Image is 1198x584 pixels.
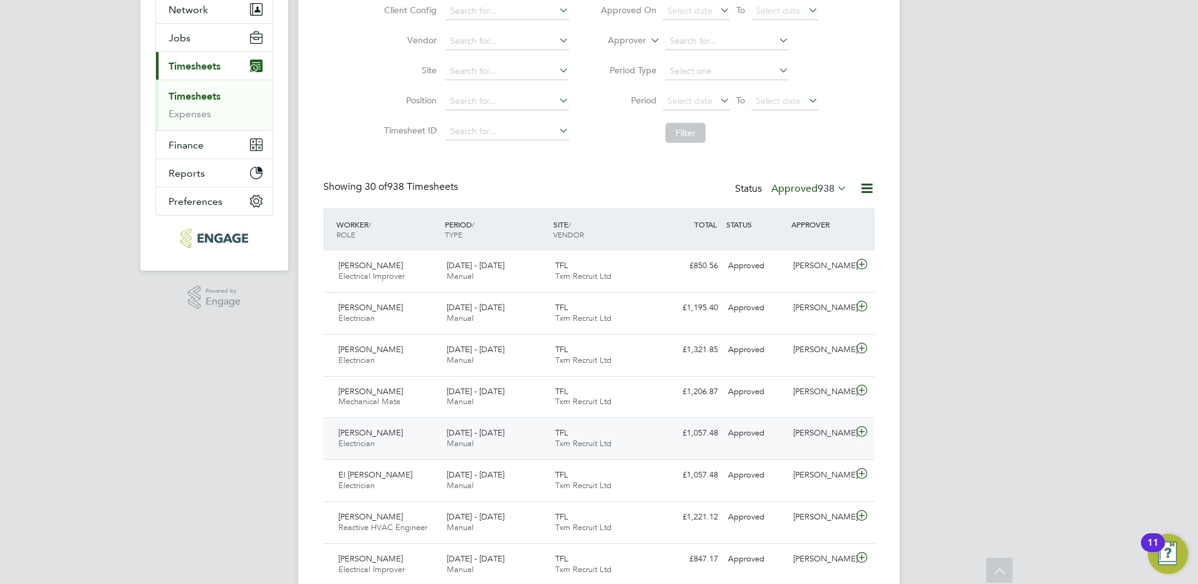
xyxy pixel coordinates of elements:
[338,344,403,355] span: [PERSON_NAME]
[206,286,241,296] span: Powered by
[180,228,247,248] img: txmrecruit-logo-retina.png
[667,5,712,16] span: Select date
[658,340,723,360] div: £1,321.85
[555,260,568,271] span: TFL
[658,465,723,486] div: £1,057.48
[732,92,749,108] span: To
[600,4,657,16] label: Approved On
[447,386,504,397] span: [DATE] - [DATE]
[380,34,437,46] label: Vendor
[447,511,504,522] span: [DATE] - [DATE]
[338,480,375,491] span: Electrician
[445,33,569,50] input: Search for...
[156,52,273,80] button: Timesheets
[667,95,712,107] span: Select date
[555,271,612,281] span: Txm Recruit Ltd
[788,340,853,360] div: [PERSON_NAME]
[338,553,403,564] span: [PERSON_NAME]
[447,469,504,480] span: [DATE] - [DATE]
[447,355,474,365] span: Manual
[206,296,241,307] span: Engage
[365,180,387,193] span: 30 of
[788,465,853,486] div: [PERSON_NAME]
[788,213,853,236] div: APPROVER
[365,180,458,193] span: 938 Timesheets
[445,63,569,80] input: Search for...
[169,4,208,16] span: Network
[723,213,788,236] div: STATUS
[338,313,375,323] span: Electrician
[447,438,474,449] span: Manual
[658,507,723,528] div: £1,221.12
[447,522,474,533] span: Manual
[447,396,474,407] span: Manual
[732,2,749,18] span: To
[169,60,221,72] span: Timesheets
[338,355,375,365] span: Electrician
[338,564,405,575] span: Electrical Improver
[555,480,612,491] span: Txm Recruit Ltd
[380,65,437,76] label: Site
[723,256,788,276] div: Approved
[156,80,273,130] div: Timesheets
[380,4,437,16] label: Client Config
[555,355,612,365] span: Txm Recruit Ltd
[156,131,273,159] button: Finance
[555,344,568,355] span: TFL
[447,427,504,438] span: [DATE] - [DATE]
[169,32,190,44] span: Jobs
[445,229,462,239] span: TYPE
[447,564,474,575] span: Manual
[568,219,571,229] span: /
[1148,534,1188,574] button: Open Resource Center, 11 new notifications
[472,219,474,229] span: /
[447,344,504,355] span: [DATE] - [DATE]
[380,95,437,106] label: Position
[723,423,788,444] div: Approved
[723,298,788,318] div: Approved
[156,187,273,215] button: Preferences
[555,302,568,313] span: TFL
[156,24,273,51] button: Jobs
[723,549,788,570] div: Approved
[442,213,550,246] div: PERIOD
[368,219,371,229] span: /
[445,123,569,140] input: Search for...
[555,438,612,449] span: Txm Recruit Ltd
[658,549,723,570] div: £847.17
[590,34,646,47] label: Approver
[555,427,568,438] span: TFL
[445,3,569,20] input: Search for...
[694,219,717,229] span: TOTAL
[555,386,568,397] span: TFL
[788,549,853,570] div: [PERSON_NAME]
[156,159,273,187] button: Reports
[818,182,835,195] span: 938
[555,511,568,522] span: TFL
[658,298,723,318] div: £1,195.40
[336,229,355,239] span: ROLE
[555,469,568,480] span: TFL
[338,469,412,480] span: El [PERSON_NAME]
[188,286,241,310] a: Powered byEngage
[665,63,789,80] input: Select one
[723,382,788,402] div: Approved
[333,213,442,246] div: WORKER
[788,382,853,402] div: [PERSON_NAME]
[553,229,584,239] span: VENDOR
[447,313,474,323] span: Manual
[735,180,850,198] div: Status
[555,313,612,323] span: Txm Recruit Ltd
[169,167,205,179] span: Reports
[555,553,568,564] span: TFL
[665,33,789,50] input: Search for...
[756,5,801,16] span: Select date
[338,396,400,407] span: Mechanical Mate
[338,302,403,313] span: [PERSON_NAME]
[380,125,437,136] label: Timesheet ID
[447,260,504,271] span: [DATE] - [DATE]
[338,271,405,281] span: Electrical Improver
[788,256,853,276] div: [PERSON_NAME]
[1147,543,1159,559] div: 11
[323,180,461,194] div: Showing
